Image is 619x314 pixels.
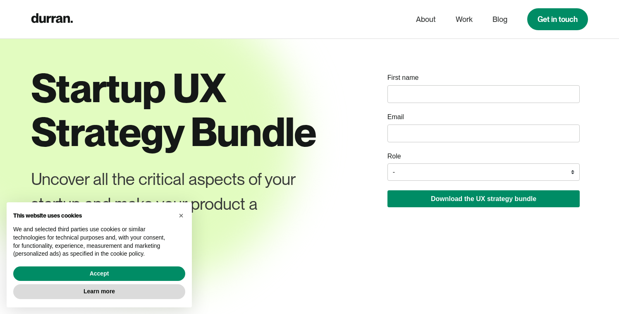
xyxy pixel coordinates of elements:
button: Learn more [13,284,185,299]
label: Role [387,152,401,161]
a: Get in touch [527,8,588,30]
p: We and selected third parties use cookies or similar technologies for technical purposes and, wit... [13,225,172,258]
a: Blog [492,12,507,27]
input: email [387,125,580,142]
h2: This website uses cookies [13,212,172,219]
label: First name [387,73,419,82]
a: About [416,12,436,27]
label: Email [387,113,404,122]
a: Work [456,12,473,27]
input: name [387,85,580,103]
h1: Startup UX Strategy Bundle [31,66,330,153]
select: role [387,163,580,181]
button: Close this notice [174,209,188,222]
div: Uncover all the critical aspects of your startup and make your product a success. [31,167,300,241]
button: Download the UX strategy bundle [387,190,580,207]
a: home [31,11,73,27]
span: × [179,211,184,220]
button: Accept [13,266,185,281]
